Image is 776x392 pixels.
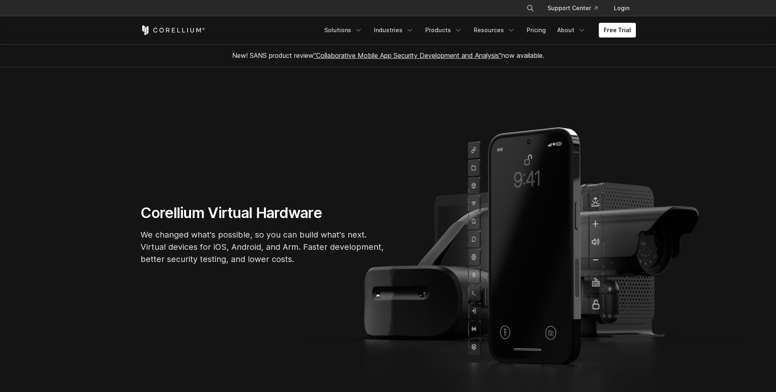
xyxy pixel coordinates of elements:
[319,23,367,37] a: Solutions
[141,204,385,222] h1: Corellium Virtual Hardware
[369,23,419,37] a: Industries
[523,1,538,15] button: Search
[469,23,520,37] a: Resources
[541,1,604,15] a: Support Center
[141,229,385,265] p: We changed what's possible, so you can build what's next. Virtual devices for iOS, Android, and A...
[552,23,591,37] a: About
[141,25,205,35] a: Corellium Home
[517,1,636,15] div: Navigation Menu
[607,1,636,15] a: Login
[420,23,467,37] a: Products
[232,51,544,59] span: New! SANS product review now available.
[319,23,636,37] div: Navigation Menu
[522,23,551,37] a: Pricing
[599,23,636,37] a: Free Trial
[314,51,501,59] a: "Collaborative Mobile App Security Development and Analysis"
